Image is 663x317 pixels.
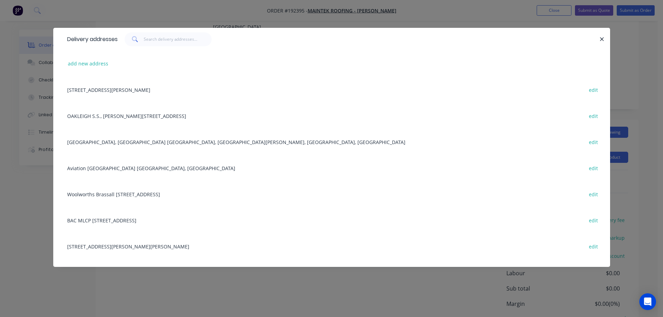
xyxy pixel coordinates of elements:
[64,259,600,285] div: [GEOGRAPHIC_DATA], [STREET_ADDRESS][PERSON_NAME]
[64,77,600,103] div: [STREET_ADDRESS][PERSON_NAME]
[64,28,118,50] div: Delivery addresses
[144,32,212,46] input: Search delivery addresses...
[585,215,602,225] button: edit
[639,293,656,310] div: Open Intercom Messenger
[64,233,600,259] div: [STREET_ADDRESS][PERSON_NAME][PERSON_NAME]
[64,207,600,233] div: BAC MLCP [STREET_ADDRESS]
[585,241,602,251] button: edit
[64,129,600,155] div: [GEOGRAPHIC_DATA], [GEOGRAPHIC_DATA] [GEOGRAPHIC_DATA], [GEOGRAPHIC_DATA][PERSON_NAME], [GEOGRAPH...
[64,59,112,68] button: add new address
[64,181,600,207] div: Woolworths Brassall [STREET_ADDRESS]
[585,163,602,173] button: edit
[585,189,602,199] button: edit
[64,103,600,129] div: OAKLEIGH S.S., [PERSON_NAME][STREET_ADDRESS]
[585,137,602,146] button: edit
[585,85,602,94] button: edit
[585,111,602,120] button: edit
[64,155,600,181] div: Aviation [GEOGRAPHIC_DATA] [GEOGRAPHIC_DATA], [GEOGRAPHIC_DATA]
